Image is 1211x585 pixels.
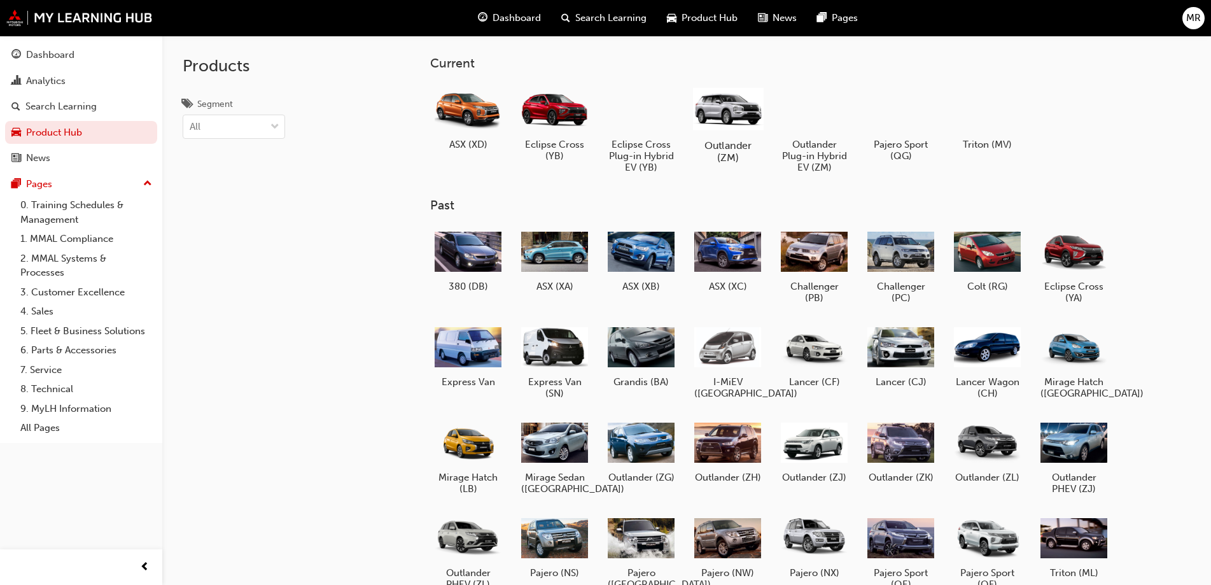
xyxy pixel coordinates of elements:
[954,472,1021,483] h5: Outlander (ZL)
[949,223,1026,297] a: Colt (RG)
[758,10,767,26] span: news-icon
[561,10,570,26] span: search-icon
[435,472,501,495] h5: Mirage Hatch (LB)
[954,139,1021,150] h5: Triton (MV)
[140,560,150,575] span: prev-icon
[15,360,157,380] a: 7. Service
[608,139,675,173] h5: Eclipse Cross Plug-in Hybrid EV (YB)
[954,281,1021,292] h5: Colt (RG)
[776,223,853,309] a: Challenger (PB)
[521,472,588,495] h5: Mirage Sedan ([GEOGRAPHIC_DATA])
[430,81,507,155] a: ASX (XD)
[143,176,152,192] span: up-icon
[867,281,934,304] h5: Challenger (PC)
[26,74,66,88] div: Analytics
[430,56,1153,71] h3: Current
[694,376,761,399] h5: I-MiEV ([GEOGRAPHIC_DATA])
[15,341,157,360] a: 6. Parts & Accessories
[26,48,74,62] div: Dashboard
[690,510,766,584] a: Pajero (NW)
[748,5,807,31] a: news-iconNews
[608,376,675,388] h5: Grandis (BA)
[430,414,507,500] a: Mirage Hatch (LB)
[608,472,675,483] h5: Outlander (ZG)
[15,302,157,321] a: 4. Sales
[468,5,551,31] a: guage-iconDashboard
[5,95,157,118] a: Search Learning
[867,139,934,162] h5: Pajero Sport (QG)
[15,195,157,229] a: 0. Training Schedules & Management
[15,379,157,399] a: 8. Technical
[5,43,157,67] a: Dashboard
[776,81,853,178] a: Outlander Plug-in Hybrid EV (ZM)
[603,414,680,488] a: Outlander (ZG)
[1040,567,1107,579] h5: Triton (ML)
[1036,223,1112,309] a: Eclipse Cross (YA)
[949,81,1026,155] a: Triton (MV)
[776,414,853,488] a: Outlander (ZJ)
[694,567,761,579] h5: Pajero (NW)
[15,399,157,419] a: 9. MyLH Information
[521,139,588,162] h5: Eclipse Cross (YB)
[26,177,52,192] div: Pages
[183,99,192,111] span: tags-icon
[1036,319,1112,404] a: Mirage Hatch ([GEOGRAPHIC_DATA])
[863,414,939,488] a: Outlander (ZK)
[270,119,279,136] span: down-icon
[1036,414,1112,500] a: Outlander PHEV (ZJ)
[694,281,761,292] h5: ASX (XC)
[1040,376,1107,399] h5: Mirage Hatch ([GEOGRAPHIC_DATA])
[781,376,848,388] h5: Lancer (CF)
[435,281,501,292] h5: 380 (DB)
[807,5,868,31] a: pages-iconPages
[493,11,541,25] span: Dashboard
[863,81,939,166] a: Pajero Sport (QG)
[694,472,761,483] h5: Outlander (ZH)
[26,151,50,166] div: News
[521,376,588,399] h5: Express Van (SN)
[776,510,853,584] a: Pajero (NX)
[867,376,934,388] h5: Lancer (CJ)
[817,10,827,26] span: pages-icon
[15,249,157,283] a: 2. MMAL Systems & Processes
[435,139,501,150] h5: ASX (XD)
[517,223,593,297] a: ASX (XA)
[692,139,763,164] h5: Outlander (ZM)
[521,281,588,292] h5: ASX (XA)
[832,11,858,25] span: Pages
[1040,281,1107,304] h5: Eclipse Cross (YA)
[6,10,153,26] img: mmal
[603,223,680,297] a: ASX (XB)
[690,414,766,488] a: Outlander (ZH)
[11,76,21,87] span: chart-icon
[954,376,1021,399] h5: Lancer Wagon (CH)
[190,120,200,134] div: All
[5,121,157,144] a: Product Hub
[667,10,676,26] span: car-icon
[690,319,766,404] a: I-MiEV ([GEOGRAPHIC_DATA])
[11,153,21,164] span: news-icon
[517,414,593,500] a: Mirage Sedan ([GEOGRAPHIC_DATA])
[690,223,766,297] a: ASX (XC)
[657,5,748,31] a: car-iconProduct Hub
[5,173,157,196] button: Pages
[949,414,1026,488] a: Outlander (ZL)
[682,11,738,25] span: Product Hub
[575,11,647,25] span: Search Learning
[430,198,1153,213] h3: Past
[551,5,657,31] a: search-iconSearch Learning
[867,472,934,483] h5: Outlander (ZK)
[1040,472,1107,495] h5: Outlander PHEV (ZJ)
[521,567,588,579] h5: Pajero (NS)
[430,223,507,297] a: 380 (DB)
[15,229,157,249] a: 1. MMAL Compliance
[781,472,848,483] h5: Outlander (ZJ)
[776,319,853,393] a: Lancer (CF)
[608,281,675,292] h5: ASX (XB)
[517,319,593,404] a: Express Van (SN)
[781,567,848,579] h5: Pajero (NX)
[773,11,797,25] span: News
[183,56,285,76] h2: Products
[781,139,848,173] h5: Outlander Plug-in Hybrid EV (ZM)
